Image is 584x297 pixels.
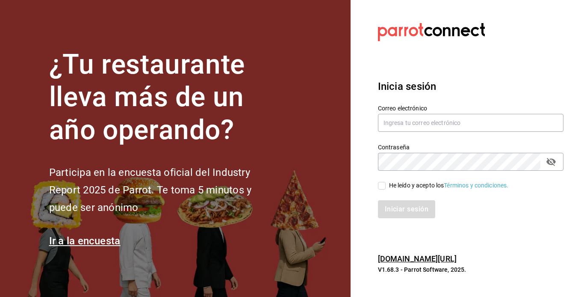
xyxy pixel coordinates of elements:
[49,48,280,147] h1: ¿Tu restaurante lleva más de un año operando?
[378,144,563,150] label: Contraseña
[49,164,280,216] h2: Participa en la encuesta oficial del Industry Report 2025 de Parrot. Te toma 5 minutos y puede se...
[389,181,509,190] div: He leído y acepto los
[49,235,121,247] a: Ir a la encuesta
[378,105,563,111] label: Correo electrónico
[378,79,563,94] h3: Inicia sesión
[378,254,457,263] a: [DOMAIN_NAME][URL]
[378,114,563,132] input: Ingresa tu correo electrónico
[444,182,508,189] a: Términos y condiciones.
[544,154,558,169] button: passwordField
[378,265,563,274] p: V1.68.3 - Parrot Software, 2025.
